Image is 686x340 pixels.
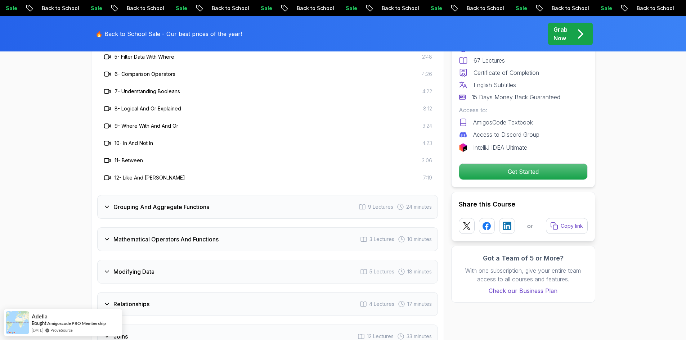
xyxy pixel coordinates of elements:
p: Back to School [610,5,659,12]
p: English Subtitles [474,81,516,89]
p: Grab Now [553,25,568,42]
button: Relationships4 Lectures 17 minutes [97,292,438,316]
a: ProveSource [50,327,73,333]
p: Sale [319,5,342,12]
p: 15 Days Money Back Guaranteed [472,93,560,101]
p: Sale [574,5,597,12]
span: 10 minutes [407,236,432,243]
h3: Got a Team of 5 or More? [459,253,588,263]
p: Sale [149,5,172,12]
h3: Mathematical Operators And Functions [113,235,219,244]
p: Back to School [270,5,319,12]
span: 3:06 [422,157,432,164]
h3: 6 - Comparison Operators [115,71,175,78]
span: 17 minutes [407,300,432,308]
h3: Relationships [113,300,149,308]
a: Check our Business Plan [459,286,588,295]
p: AmigosCode Textbook [473,118,533,127]
p: IntelliJ IDEA Ultimate [473,143,527,152]
p: Back to School [355,5,404,12]
p: Back to School [185,5,234,12]
span: Bought [32,320,46,326]
p: With one subscription, give your entire team access to all courses and features. [459,266,588,284]
span: 5 Lectures [369,268,394,275]
span: 18 minutes [407,268,432,275]
h3: 5 - Filter Data With Where [115,53,174,60]
h3: 12 - Like And [PERSON_NAME] [115,174,185,181]
h2: Share this Course [459,199,588,209]
button: Get Started [459,163,588,180]
span: Adella [32,313,48,319]
a: Amigoscode PRO Membership [47,321,106,326]
button: Grouping And Aggregate Functions9 Lectures 24 minutes [97,195,438,219]
p: Sale [64,5,87,12]
img: provesource social proof notification image [6,311,29,334]
p: Sale [234,5,257,12]
p: Sale [404,5,427,12]
p: Access to Discord Group [473,130,539,139]
h3: 10 - In And Not In [115,140,153,147]
p: Back to School [15,5,64,12]
p: Get Started [459,164,587,180]
span: 24 minutes [406,203,432,210]
span: 4:26 [422,71,432,78]
span: 7:19 [423,174,432,181]
p: 67 Lectures [474,56,505,65]
h3: 11 - Between [115,157,143,164]
span: 4:22 [422,88,432,95]
h3: 8 - Logical And Or Explained [115,105,181,112]
h3: Modifying Data [113,267,154,276]
button: Mathematical Operators And Functions3 Lectures 10 minutes [97,227,438,251]
img: jetbrains logo [459,143,467,152]
button: Copy link [546,218,588,234]
h3: Grouping And Aggregate Functions [113,203,209,211]
span: 33 minutes [407,333,432,340]
p: 🔥 Back to School Sale - Our best prices of the year! [95,30,242,38]
span: 8:12 [423,105,432,112]
p: Certificate of Completion [474,68,539,77]
button: Modifying Data5 Lectures 18 minutes [97,260,438,284]
span: 9 Lectures [368,203,393,210]
span: 4:23 [422,140,432,147]
span: 12 Lectures [367,333,394,340]
h3: 9 - Where With And And Or [115,122,178,130]
p: Sale [489,5,512,12]
p: Back to School [440,5,489,12]
p: or [527,222,533,230]
span: [DATE] [32,327,43,333]
span: 4 Lectures [369,300,394,308]
p: Back to School [525,5,574,12]
p: Copy link [561,222,583,230]
p: Sale [659,5,682,12]
span: 2:48 [422,53,432,60]
span: 3 Lectures [369,236,394,243]
p: Access to: [459,106,588,114]
p: Back to School [100,5,149,12]
h3: 7 - Understanding Booleans [115,88,180,95]
span: 3:24 [422,122,432,130]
